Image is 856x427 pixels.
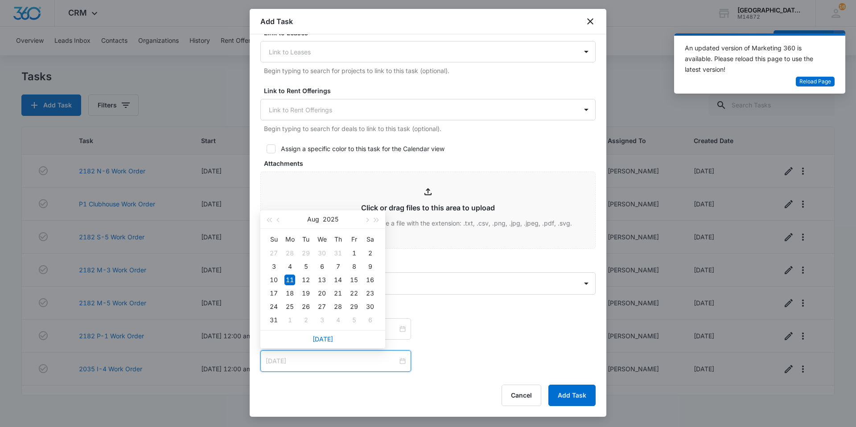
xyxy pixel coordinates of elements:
div: 29 [349,301,359,312]
div: 23 [365,288,375,299]
div: 27 [268,248,279,259]
td: 2025-08-17 [266,287,282,300]
td: 2025-07-31 [330,246,346,260]
div: 5 [349,315,359,325]
th: Tu [298,232,314,246]
div: 2 [365,248,375,259]
span: close-circle [399,358,406,364]
td: 2025-09-05 [346,313,362,327]
h1: Add Task [260,16,293,27]
a: [DATE] [313,335,333,343]
div: 15 [349,275,359,285]
div: 22 [349,288,359,299]
div: Assign a specific color to this task for the Calendar view [281,144,444,153]
td: 2025-08-24 [266,300,282,313]
th: Sa [362,232,378,246]
td: 2025-09-01 [282,313,298,327]
div: 20 [317,288,327,299]
span: Reload Page [799,78,831,86]
td: 2025-08-14 [330,273,346,287]
td: 2025-08-05 [298,260,314,273]
div: 11 [284,275,295,285]
td: 2025-08-04 [282,260,298,273]
p: Begin typing to search for deals to link to this task (optional). [264,124,596,133]
div: 28 [333,301,343,312]
td: 2025-08-10 [266,273,282,287]
div: 2 [300,315,311,325]
div: 25 [284,301,295,312]
td: 2025-07-30 [314,246,330,260]
div: 13 [317,275,327,285]
div: 24 [268,301,279,312]
td: 2025-09-03 [314,313,330,327]
p: Begin typing to search for projects to link to this task (optional). [264,66,596,75]
td: 2025-08-09 [362,260,378,273]
td: 2025-07-28 [282,246,298,260]
td: 2025-08-02 [362,246,378,260]
div: 31 [333,248,343,259]
button: Cancel [502,385,541,406]
div: 17 [268,288,279,299]
td: 2025-08-13 [314,273,330,287]
td: 2025-08-31 [266,313,282,327]
div: 3 [317,315,327,325]
div: 12 [300,275,311,285]
div: 4 [333,315,343,325]
button: Add Task [548,385,596,406]
div: 21 [333,288,343,299]
th: Su [266,232,282,246]
td: 2025-09-06 [362,313,378,327]
div: 9 [365,261,375,272]
td: 2025-08-27 [314,300,330,313]
th: We [314,232,330,246]
div: 30 [317,248,327,259]
td: 2025-08-28 [330,300,346,313]
div: 5 [300,261,311,272]
td: 2025-07-29 [298,246,314,260]
th: Th [330,232,346,246]
td: 2025-08-30 [362,300,378,313]
td: 2025-07-27 [266,246,282,260]
button: Aug [307,210,319,228]
td: 2025-08-20 [314,287,330,300]
td: 2025-08-06 [314,260,330,273]
label: Attachments [264,159,599,168]
td: 2025-08-03 [266,260,282,273]
td: 2025-08-16 [362,273,378,287]
button: 2025 [323,210,338,228]
div: 6 [365,315,375,325]
label: Assigned to [264,259,599,269]
div: 31 [268,315,279,325]
div: 6 [317,261,327,272]
td: 2025-08-29 [346,300,362,313]
div: 10 [268,275,279,285]
div: 8 [349,261,359,272]
label: Time span [264,305,599,315]
label: Link to Rent Offerings [264,86,599,95]
div: 18 [284,288,295,299]
div: 16 [365,275,375,285]
span: close-circle [399,326,406,332]
div: 29 [300,248,311,259]
td: 2025-08-19 [298,287,314,300]
td: 2025-08-18 [282,287,298,300]
td: 2025-09-04 [330,313,346,327]
td: 2025-09-02 [298,313,314,327]
td: 2025-08-15 [346,273,362,287]
div: 14 [333,275,343,285]
td: 2025-08-22 [346,287,362,300]
input: Aug 11, 2025 [266,356,398,366]
td: 2025-08-07 [330,260,346,273]
div: 27 [317,301,327,312]
div: 4 [284,261,295,272]
input: Click or drag files to this area to upload [261,172,595,248]
div: 1 [349,248,359,259]
div: 26 [300,301,311,312]
td: 2025-08-23 [362,287,378,300]
td: 2025-08-26 [298,300,314,313]
div: 19 [300,288,311,299]
div: 28 [284,248,295,259]
td: 2025-08-25 [282,300,298,313]
td: 2025-08-08 [346,260,362,273]
td: 2025-08-12 [298,273,314,287]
